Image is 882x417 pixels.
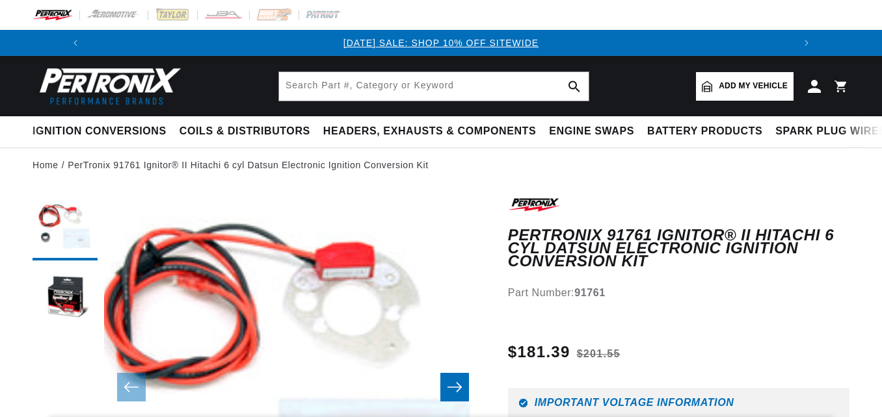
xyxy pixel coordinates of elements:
[88,36,794,50] div: Announcement
[577,346,621,362] s: $201.55
[323,125,536,138] span: Headers, Exhausts & Components
[719,80,788,92] span: Add my vehicle
[117,373,146,401] button: Slide left
[62,30,88,56] button: Translation missing: en.sections.announcements.previous_announcement
[279,72,589,101] input: Search Part #, Category or Keyword
[33,125,167,138] span: Ignition Conversions
[33,64,182,108] img: Pertronix
[180,125,310,138] span: Coils & Distributors
[33,158,849,172] nav: breadcrumbs
[549,125,634,138] span: Engine Swaps
[794,30,820,56] button: Translation missing: en.sections.announcements.next_announcement
[173,116,317,147] summary: Coils & Distributors
[542,116,641,147] summary: Engine Swaps
[518,398,839,408] h6: Important Voltage Information
[508,340,570,364] span: $181.39
[641,116,769,147] summary: Battery Products
[33,267,98,332] button: Load image 2 in gallery view
[88,36,794,50] div: 1 of 3
[68,158,429,172] a: PerTronix 91761 Ignitor® II Hitachi 6 cyl Datsun Electronic Ignition Conversion Kit
[343,38,539,48] a: [DATE] SALE: SHOP 10% OFF SITEWIDE
[440,373,469,401] button: Slide right
[33,196,98,260] button: Load image 1 in gallery view
[560,72,589,101] button: search button
[33,158,59,172] a: Home
[574,287,606,298] strong: 91761
[696,72,794,101] a: Add my vehicle
[33,116,173,147] summary: Ignition Conversions
[508,284,849,301] div: Part Number:
[647,125,762,138] span: Battery Products
[508,229,849,268] h1: PerTronix 91761 Ignitor® II Hitachi 6 cyl Datsun Electronic Ignition Conversion Kit
[317,116,542,147] summary: Headers, Exhausts & Components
